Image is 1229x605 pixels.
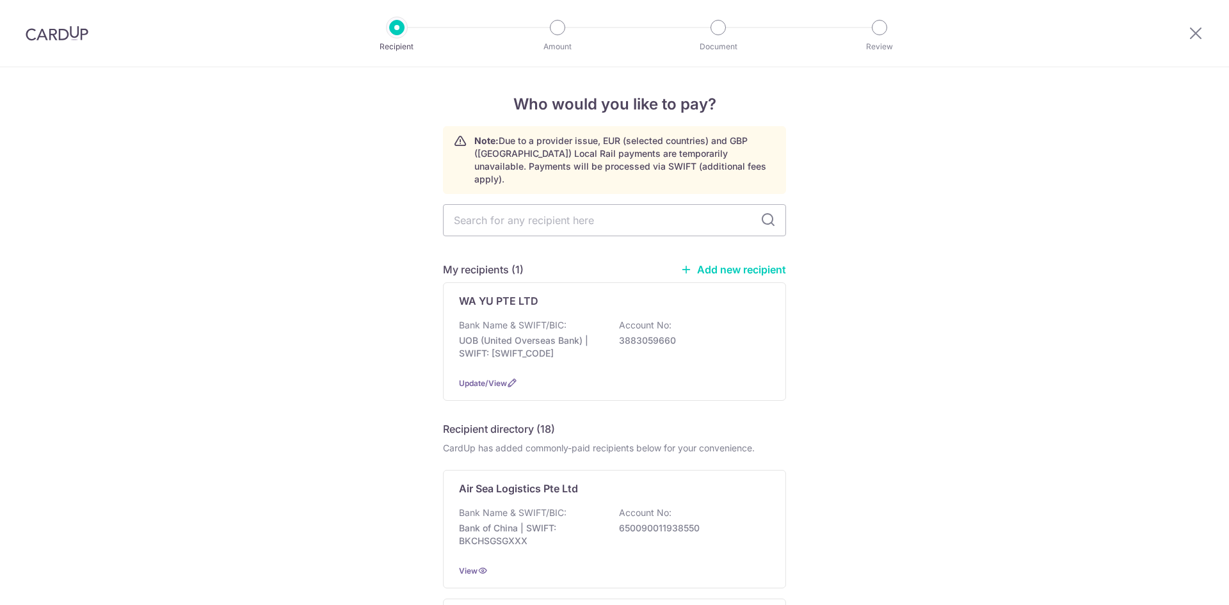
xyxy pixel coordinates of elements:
p: Account No: [619,319,671,332]
p: UOB (United Overseas Bank) | SWIFT: [SWIFT_CODE] [459,334,602,360]
p: 650090011938550 [619,522,762,535]
strong: Note: [474,135,499,146]
p: Bank Name & SWIFT/BIC: [459,506,566,519]
p: Document [671,40,766,53]
div: CardUp has added commonly-paid recipients below for your convenience. [443,442,786,455]
p: 3883059660 [619,334,762,347]
h5: Recipient directory (18) [443,421,555,437]
p: Amount [510,40,605,53]
a: Update/View [459,378,507,388]
p: Air Sea Logistics Pte Ltd [459,481,578,496]
p: Recipient [349,40,444,53]
iframe: Opens a widget where you can find more information [1147,567,1216,599]
p: Due to a provider issue, EUR (selected countries) and GBP ([GEOGRAPHIC_DATA]) Local Rail payments... [474,134,775,186]
p: Bank Name & SWIFT/BIC: [459,319,566,332]
img: CardUp [26,26,88,41]
h5: My recipients (1) [443,262,524,277]
input: Search for any recipient here [443,204,786,236]
p: Review [832,40,927,53]
p: WA YU PTE LTD [459,293,538,309]
h4: Who would you like to pay? [443,93,786,116]
a: Add new recipient [680,263,786,276]
p: Account No: [619,506,671,519]
p: Bank of China | SWIFT: BKCHSGSGXXX [459,522,602,547]
a: View [459,566,478,576]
